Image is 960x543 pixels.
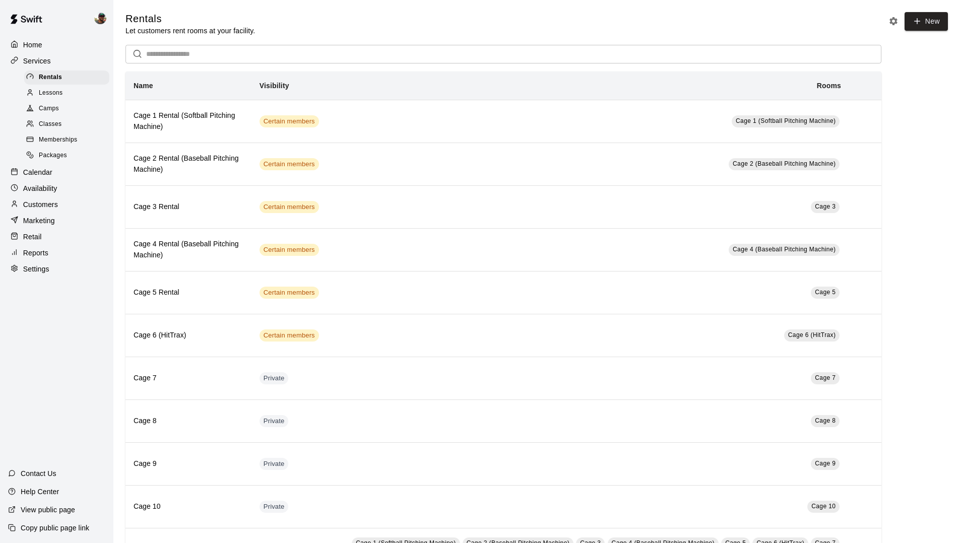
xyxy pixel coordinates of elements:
a: Reports [8,245,105,260]
b: Name [134,82,153,90]
span: Cage 1 (Softball Pitching Machine) [736,117,836,124]
p: Services [23,56,51,66]
span: Cage 6 (HitTrax) [788,331,836,338]
div: Rentals [24,71,109,85]
p: Customers [23,199,58,210]
span: Packages [39,151,67,161]
span: Memberships [39,135,77,145]
span: Private [260,374,289,383]
h6: Cage 6 (HitTrax) [134,330,243,341]
p: Copy public page link [21,523,89,533]
a: Camps [24,101,113,117]
b: Visibility [260,82,289,90]
span: Lessons [39,88,63,98]
div: This service is hidden, and can only be accessed via a direct link [260,501,289,513]
a: Customers [8,197,105,212]
div: This service is visible to only customers with certain memberships. Check the service pricing for... [260,115,319,127]
span: Certain members [260,202,319,212]
p: Contact Us [21,468,56,479]
a: Availability [8,181,105,196]
div: This service is visible to only customers with certain memberships. Check the service pricing for... [260,287,319,299]
span: Certain members [260,160,319,169]
p: Home [23,40,42,50]
h6: Cage 1 Rental (Softball Pitching Machine) [134,110,243,132]
h6: Cage 2 Rental (Baseball Pitching Machine) [134,153,243,175]
span: Cage 2 (Baseball Pitching Machine) [733,160,836,167]
a: Settings [8,261,105,277]
p: Availability [23,183,57,193]
span: Certain members [260,117,319,126]
span: Rentals [39,73,62,83]
div: Ben Boykin [92,8,113,28]
span: Classes [39,119,61,129]
div: Lessons [24,86,109,100]
span: Cage 3 [815,203,836,210]
span: Camps [39,104,59,114]
a: Home [8,37,105,52]
a: Lessons [24,85,113,101]
p: Settings [23,264,49,274]
a: Retail [8,229,105,244]
span: Cage 4 (Baseball Pitching Machine) [733,246,836,253]
a: Services [8,53,105,69]
h6: Cage 8 [134,416,243,427]
h6: Cage 7 [134,373,243,384]
div: This service is hidden, and can only be accessed via a direct link [260,415,289,427]
span: Certain members [260,331,319,341]
p: Marketing [23,216,55,226]
div: This service is hidden, and can only be accessed via a direct link [260,372,289,384]
h6: Cage 10 [134,501,243,512]
h6: Cage 3 Rental [134,201,243,213]
a: New [905,12,948,31]
button: Rental settings [886,14,901,29]
p: Retail [23,232,42,242]
div: Memberships [24,133,109,147]
a: Rentals [24,70,113,85]
div: Classes [24,117,109,131]
a: Memberships [24,132,113,148]
b: Rooms [817,82,841,90]
p: Reports [23,248,48,258]
span: Private [260,417,289,426]
span: Cage 10 [811,503,836,510]
span: Cage 5 [815,289,836,296]
h6: Cage 5 Rental [134,287,243,298]
p: View public page [21,505,75,515]
p: Calendar [23,167,52,177]
span: Private [260,502,289,512]
h5: Rentals [125,12,255,26]
a: Classes [24,117,113,132]
span: Certain members [260,245,319,255]
div: This service is visible to only customers with certain memberships. Check the service pricing for... [260,201,319,213]
div: Camps [24,102,109,116]
div: This service is visible to only customers with certain memberships. Check the service pricing for... [260,244,319,256]
span: Certain members [260,288,319,298]
h6: Cage 9 [134,458,243,469]
span: Cage 7 [815,374,836,381]
p: Let customers rent rooms at your facility. [125,26,255,36]
div: This service is visible to only customers with certain memberships. Check the service pricing for... [260,329,319,342]
span: Cage 9 [815,460,836,467]
a: Calendar [8,165,105,180]
div: Packages [24,149,109,163]
div: This service is visible to only customers with certain memberships. Check the service pricing for... [260,158,319,170]
p: Help Center [21,487,59,497]
h6: Cage 4 Rental (Baseball Pitching Machine) [134,239,243,261]
span: Private [260,459,289,469]
img: Ben Boykin [94,12,106,24]
span: Cage 8 [815,417,836,424]
a: Marketing [8,213,105,228]
a: Packages [24,148,113,164]
div: This service is hidden, and can only be accessed via a direct link [260,458,289,470]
